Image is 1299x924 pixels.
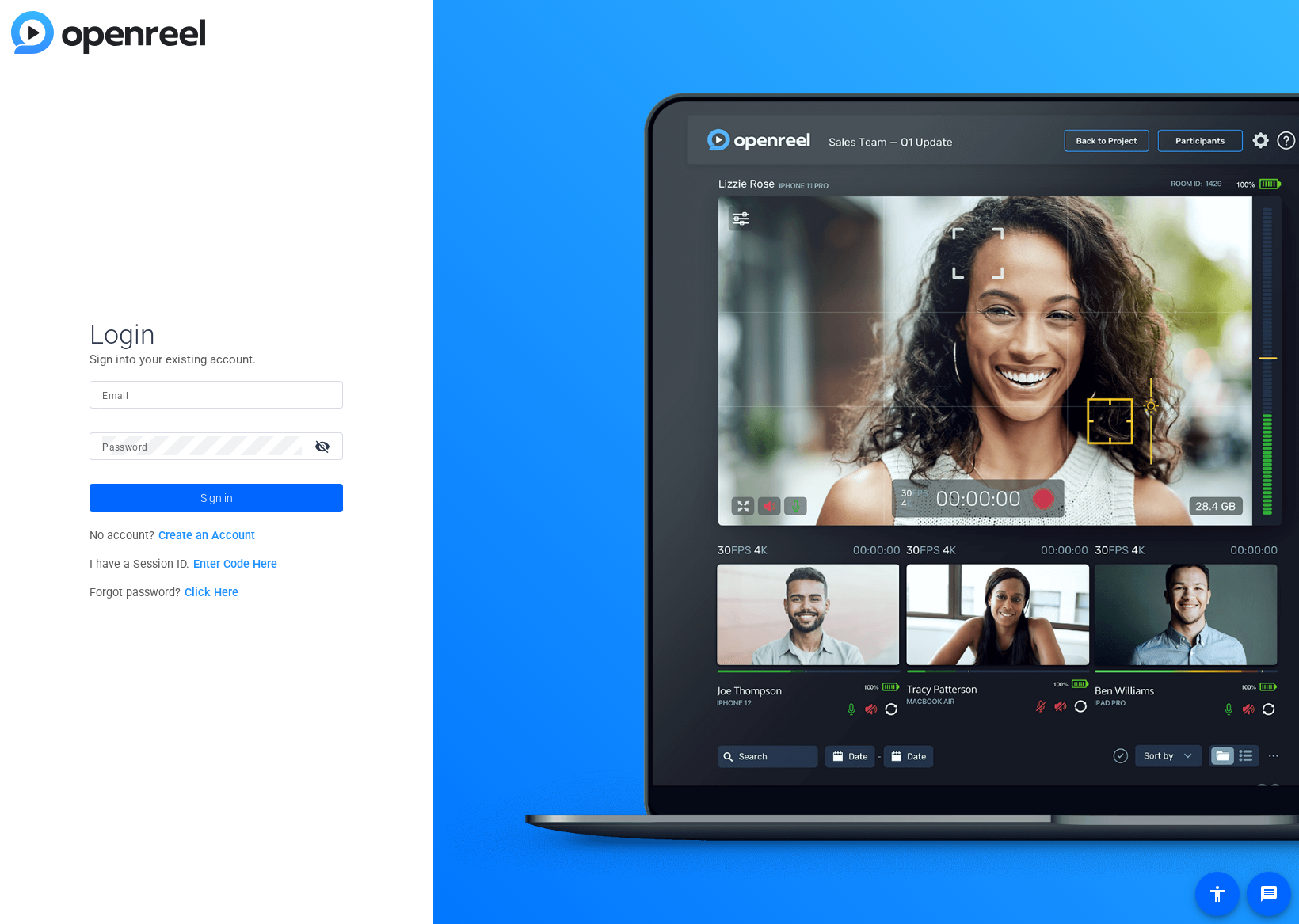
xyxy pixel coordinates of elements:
[102,390,128,401] mat-label: Email
[102,442,147,453] mat-label: Password
[90,586,238,599] span: Forgot password?
[1259,884,1278,903] mat-icon: message
[90,557,277,571] span: I have a Session ID.
[200,478,233,518] span: Sign in
[185,586,238,599] a: Click Here
[158,529,255,542] a: Create an Account
[193,557,277,571] a: Enter Code Here
[1208,884,1227,903] mat-icon: accessibility
[90,351,343,368] p: Sign into your existing account.
[90,318,343,351] span: Login
[90,529,255,542] span: No account?
[11,11,205,54] img: blue-gradient.svg
[102,385,330,404] input: Enter Email Address
[305,435,343,458] mat-icon: visibility_off
[90,484,343,512] button: Sign in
